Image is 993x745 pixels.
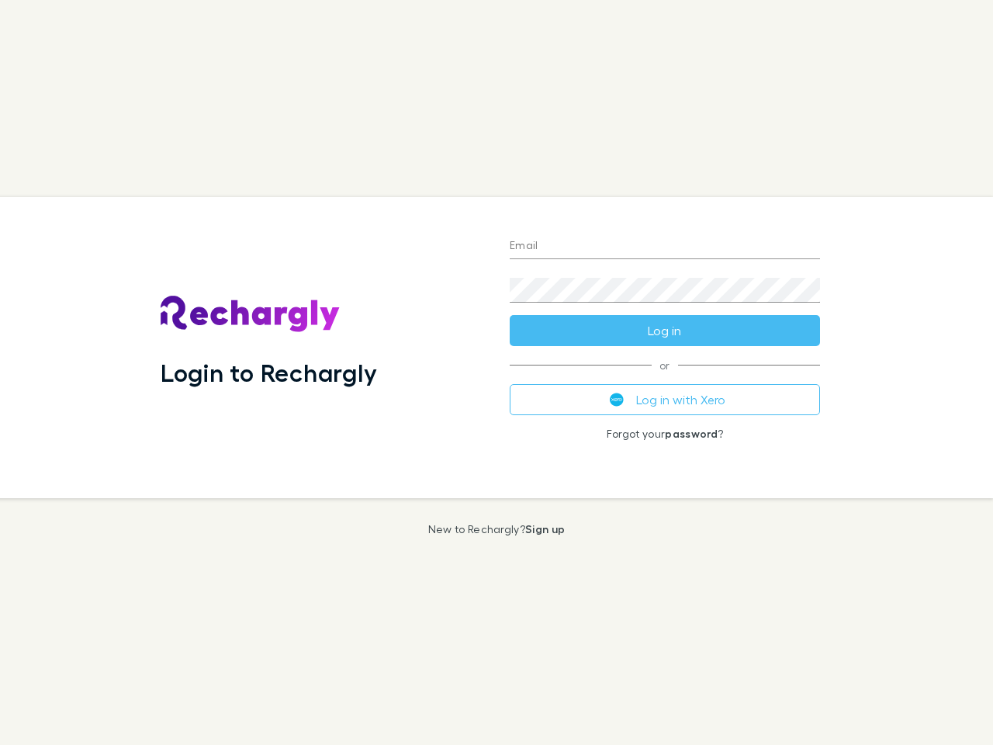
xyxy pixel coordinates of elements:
img: Rechargly's Logo [161,296,341,333]
img: Xero's logo [610,393,624,407]
p: Forgot your ? [510,428,820,440]
h1: Login to Rechargly [161,358,377,387]
p: New to Rechargly? [428,523,566,535]
a: password [665,427,718,440]
a: Sign up [525,522,565,535]
span: or [510,365,820,366]
button: Log in with Xero [510,384,820,415]
button: Log in [510,315,820,346]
